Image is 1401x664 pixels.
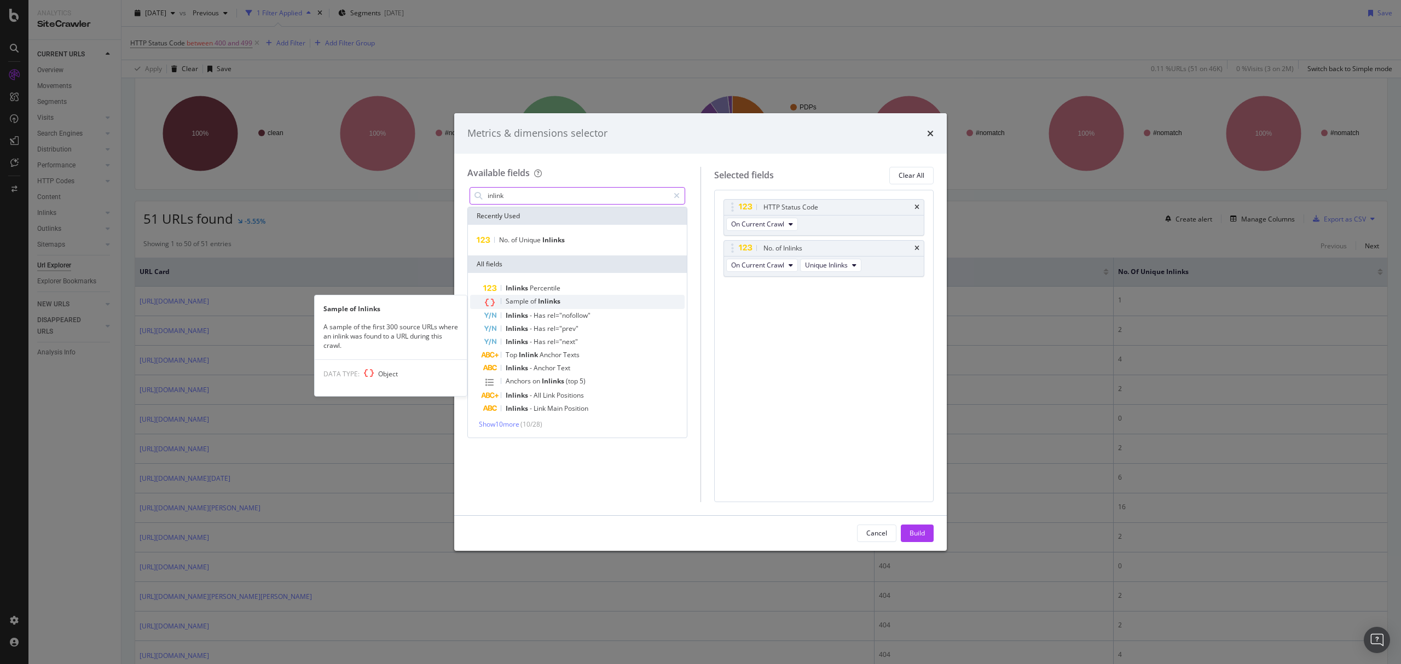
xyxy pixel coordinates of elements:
span: Anchors [506,376,532,386]
div: A sample of the first 300 source URLs where an inlink was found to a URL during this crawl. [315,322,467,350]
span: - [530,337,534,346]
div: Open Intercom Messenger [1364,627,1390,653]
div: All fields [468,255,687,273]
span: All [534,391,543,400]
div: Clear All [899,171,924,180]
div: times [914,245,919,252]
button: Cancel [857,525,896,542]
input: Search by field name [487,188,669,204]
span: Inlink [519,350,540,359]
span: Has [534,324,547,333]
div: Sample of Inlinks [315,304,467,313]
span: Has [534,311,547,320]
div: times [927,126,934,141]
span: Percentile [530,283,560,293]
span: On Current Crawl [731,219,784,229]
div: No. of Inlinks [763,243,802,254]
span: Inlinks [506,283,530,293]
span: Unique [519,235,542,244]
span: Inlinks [506,311,530,320]
span: Inlinks [506,337,530,346]
div: modal [454,113,947,551]
button: Build [901,525,934,542]
span: of [511,235,519,244]
span: On Current Crawl [731,260,784,270]
span: Inlinks [506,404,530,413]
span: - [530,391,534,400]
div: Cancel [866,528,887,538]
div: Available fields [467,167,530,179]
span: of [530,296,538,306]
span: - [530,363,534,372]
div: Selected fields [714,169,774,182]
div: Build [910,528,925,538]
span: Anchor [540,350,563,359]
span: (top [566,376,580,386]
span: ( 10 / 28 ) [520,420,542,429]
span: rel="nofollow" [547,311,590,320]
span: Inlinks [506,391,530,400]
span: rel="prev" [547,324,578,333]
button: Unique Inlinks [800,259,861,272]
span: Anchor [534,363,557,372]
span: Inlinks [506,324,530,333]
span: Top [506,350,519,359]
span: Inlinks [542,376,566,386]
span: on [532,376,542,386]
span: Main [547,404,564,413]
span: Link [543,391,557,400]
div: No. of InlinkstimesOn Current CrawlUnique Inlinks [723,240,925,277]
span: - [530,311,534,320]
div: Recently Used [468,207,687,225]
button: On Current Crawl [726,259,798,272]
button: Clear All [889,167,934,184]
span: Positions [557,391,584,400]
span: Unique Inlinks [805,260,848,270]
button: On Current Crawl [726,218,798,231]
span: 5) [580,376,586,386]
span: rel="next" [547,337,578,346]
span: Text [557,363,570,372]
span: Position [564,404,588,413]
div: HTTP Status CodetimesOn Current Crawl [723,199,925,236]
div: times [914,204,919,211]
span: Inlinks [506,363,530,372]
span: Link [534,404,547,413]
span: Texts [563,350,580,359]
span: - [530,404,534,413]
span: Sample [506,296,530,306]
div: HTTP Status Code [763,202,818,213]
div: Metrics & dimensions selector [467,126,607,141]
span: Show 10 more [479,420,519,429]
span: Inlinks [542,235,565,244]
span: No. [499,235,511,244]
span: Inlinks [538,296,560,306]
span: Has [534,337,547,346]
span: - [530,324,534,333]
